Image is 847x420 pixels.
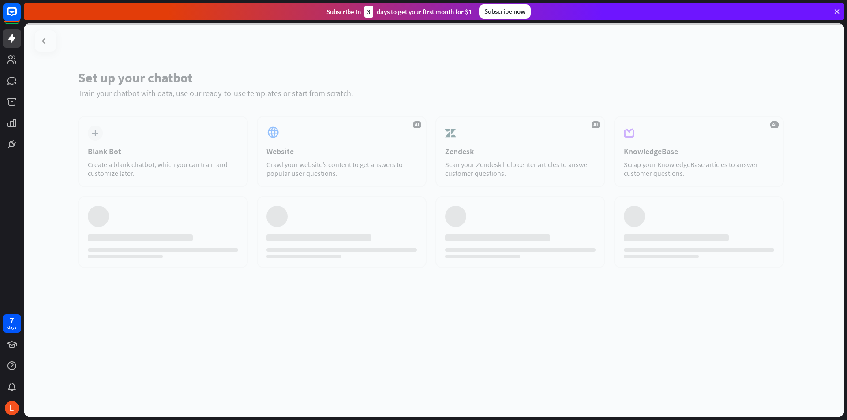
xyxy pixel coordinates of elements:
[326,6,472,18] div: Subscribe in days to get your first month for $1
[479,4,531,19] div: Subscribe now
[3,314,21,333] a: 7 days
[7,324,16,331] div: days
[364,6,373,18] div: 3
[10,316,14,324] div: 7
